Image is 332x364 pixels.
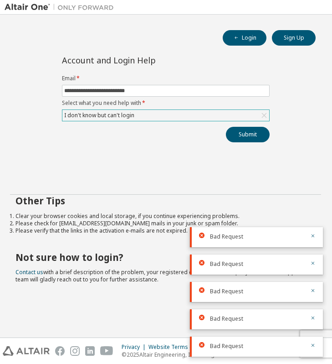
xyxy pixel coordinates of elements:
span: with a brief description of the problem, your registered e-mail id and company details. Our suppo... [15,268,303,283]
span: Bad Request [210,233,243,240]
img: instagram.svg [70,346,80,356]
span: Bad Request [210,343,243,350]
button: Submit [226,127,270,142]
div: Privacy [122,343,148,351]
button: Sign Up [272,30,316,46]
div: Account and Login Help [62,57,228,64]
img: altair_logo.svg [3,346,50,356]
img: linkedin.svg [85,346,95,356]
img: Altair One [5,3,118,12]
div: I don't know but can't login [63,110,136,120]
li: Please verify that the links in the activation e-mails are not expired. [15,227,316,234]
li: Please check for [EMAIL_ADDRESS][DOMAIN_NAME] mails in your junk or spam folder. [15,220,316,227]
div: Website Terms of Use [148,343,215,351]
h2: Not sure how to login? [15,251,316,263]
img: youtube.svg [100,346,113,356]
span: Bad Request [210,315,243,322]
span: Bad Request [210,288,243,295]
span: Bad Request [210,260,243,268]
div: I don't know but can't login [62,110,269,121]
button: Login [223,30,266,46]
h2: Other Tips [15,195,316,207]
img: facebook.svg [55,346,65,356]
label: Email [62,75,270,82]
p: © 2025 Altair Engineering, Inc. All Rights Reserved. [122,351,262,359]
label: Select what you need help with [62,99,270,107]
a: Contact us [15,268,43,276]
li: Clear your browser cookies and local storage, if you continue experiencing problems. [15,213,316,220]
